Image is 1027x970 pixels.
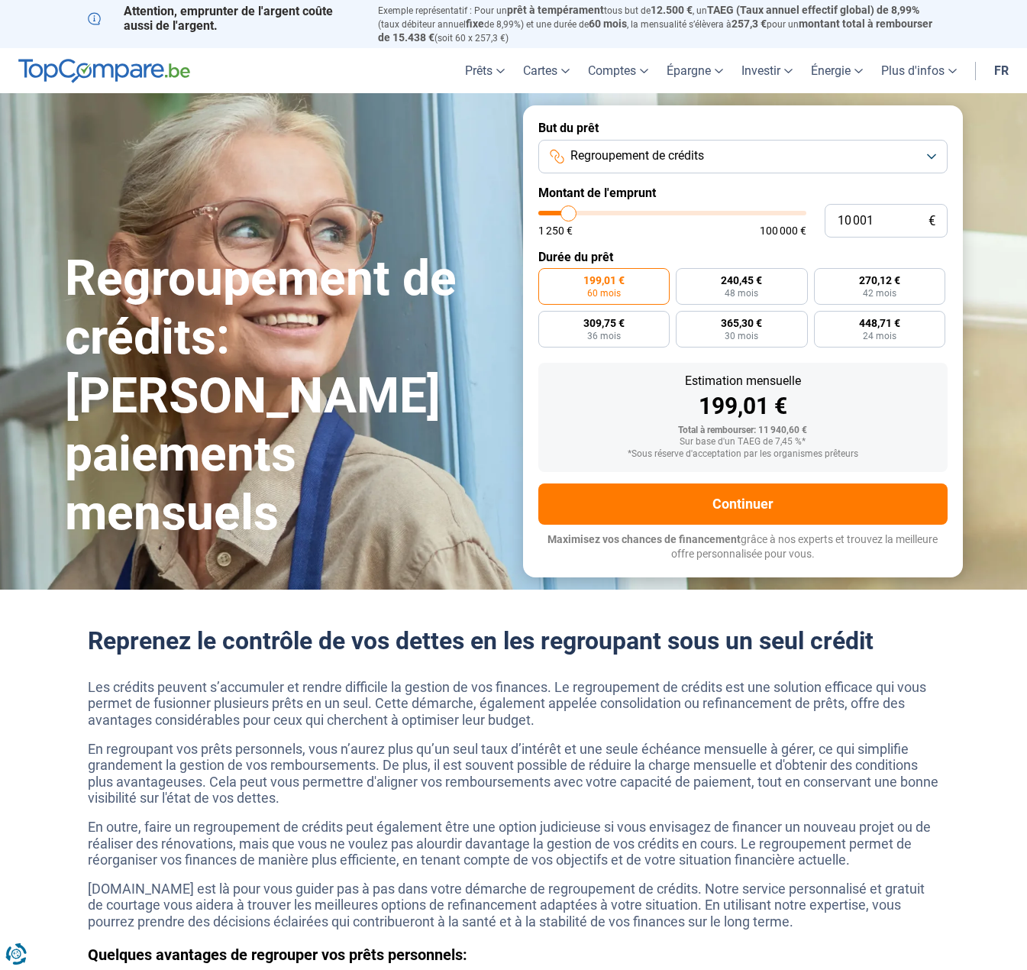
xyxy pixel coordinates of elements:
[583,318,625,328] span: 309,75 €
[859,318,900,328] span: 448,71 €
[538,250,948,264] label: Durée du prêt
[88,946,940,964] h3: Quelques avantages de regrouper vos prêts personnels:
[466,18,484,30] span: fixe
[538,121,948,135] label: But du prêt
[583,275,625,286] span: 199,01 €
[538,186,948,200] label: Montant de l'emprunt
[721,318,762,328] span: 365,30 €
[802,48,872,93] a: Énergie
[538,140,948,173] button: Regroupement de crédits
[551,449,935,460] div: *Sous réserve d'acceptation par les organismes prêteurs
[88,4,360,33] p: Attention, emprunter de l'argent coûte aussi de l'argent.
[721,275,762,286] span: 240,45 €
[863,289,896,298] span: 42 mois
[456,48,514,93] a: Prêts
[859,275,900,286] span: 270,12 €
[725,289,758,298] span: 48 mois
[65,250,505,543] h1: Regroupement de crédits: [PERSON_NAME] paiements mensuels
[378,4,940,44] p: Exemple représentatif : Pour un tous but de , un (taux débiteur annuel de 8,99%) et une durée de ...
[538,225,573,236] span: 1 250 €
[88,679,940,729] p: Les crédits peuvent s’accumuler et rendre difficile la gestion de vos finances. Le regroupement d...
[928,215,935,228] span: €
[378,18,932,44] span: montant total à rembourser de 15.438 €
[18,59,190,83] img: TopCompare
[547,533,741,545] span: Maximisez vos chances de financement
[551,375,935,387] div: Estimation mensuelle
[731,18,767,30] span: 257,3 €
[732,48,802,93] a: Investir
[551,395,935,418] div: 199,01 €
[551,437,935,448] div: Sur base d'un TAEG de 7,45 %*
[88,819,940,868] p: En outre, faire un regroupement de crédits peut également être une option judicieuse si vous envi...
[707,4,919,16] span: TAEG (Taux annuel effectif global) de 8,99%
[88,881,940,930] p: [DOMAIN_NAME] est là pour vous guider pas à pas dans votre démarche de regroupement de crédits. N...
[651,4,693,16] span: 12.500 €
[985,48,1018,93] a: fr
[587,331,621,341] span: 36 mois
[88,741,940,807] p: En regroupant vos prêts personnels, vous n’aurez plus qu’un seul taux d’intérêt et une seule éché...
[760,225,806,236] span: 100 000 €
[570,147,704,164] span: Regroupement de crédits
[863,331,896,341] span: 24 mois
[872,48,966,93] a: Plus d'infos
[507,4,604,16] span: prêt à tempérament
[551,425,935,436] div: Total à rembourser: 11 940,60 €
[514,48,579,93] a: Cartes
[88,626,940,655] h2: Reprenez le contrôle de vos dettes en les regroupant sous un seul crédit
[587,289,621,298] span: 60 mois
[589,18,627,30] span: 60 mois
[579,48,657,93] a: Comptes
[538,532,948,562] p: grâce à nos experts et trouvez la meilleure offre personnalisée pour vous.
[725,331,758,341] span: 30 mois
[538,483,948,525] button: Continuer
[657,48,732,93] a: Épargne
